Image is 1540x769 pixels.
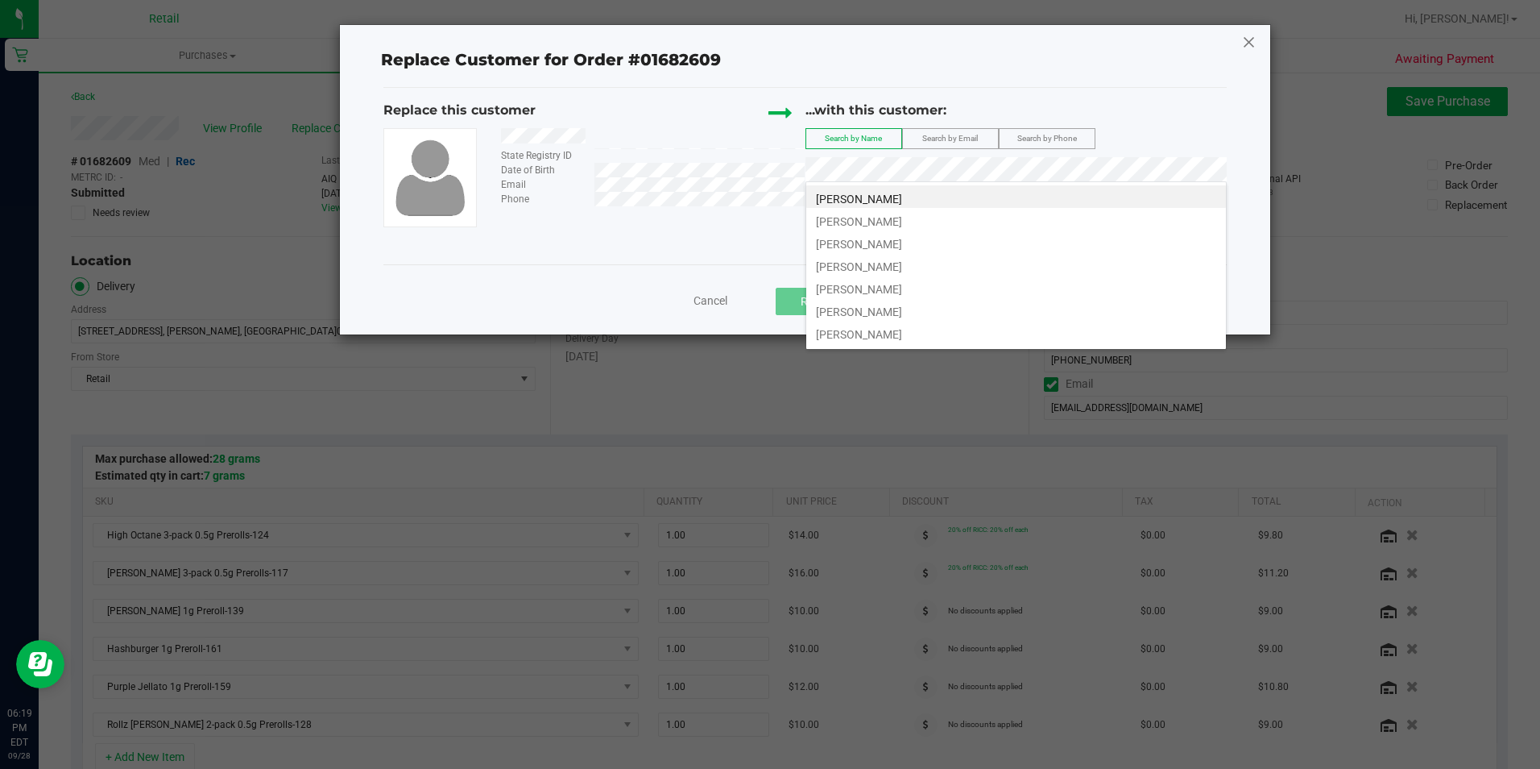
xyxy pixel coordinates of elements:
span: ...with this customer: [805,102,946,118]
span: Search by Phone [1017,134,1077,143]
div: Date of Birth [489,163,594,177]
iframe: Resource center [16,640,64,688]
span: Replace this customer [383,102,536,118]
img: user-icon.png [387,135,473,219]
span: Search by Name [825,134,882,143]
div: Email [489,177,594,192]
span: Replace Customer for Order #01682609 [371,47,731,74]
span: Search by Email [922,134,978,143]
div: Phone [489,192,594,206]
span: Cancel [693,294,727,307]
button: Replace Customer [776,288,917,315]
div: State Registry ID [489,148,594,163]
